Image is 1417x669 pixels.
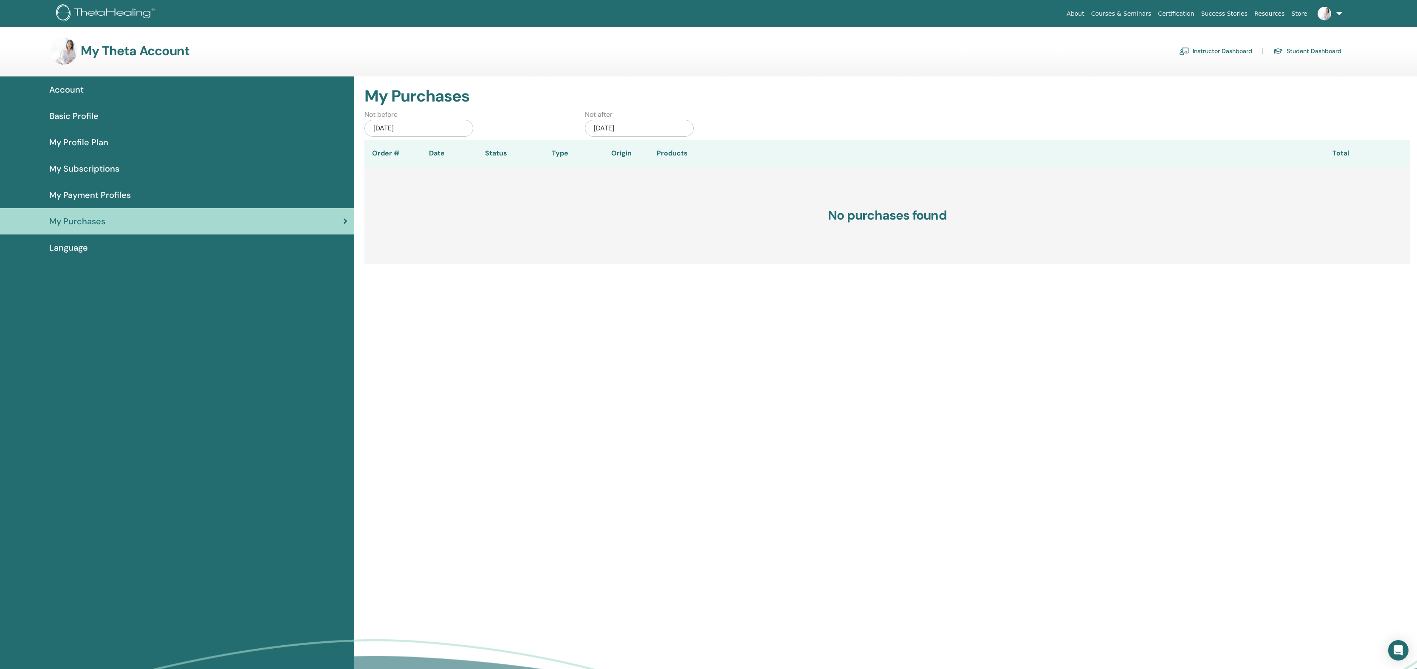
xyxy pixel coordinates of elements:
img: logo.png [56,4,158,23]
div: Total [1294,148,1349,158]
a: Instructor Dashboard [1179,44,1252,58]
th: Products [649,140,1294,167]
a: Success Stories [1198,6,1251,22]
span: Basic Profile [49,110,99,122]
th: Date [407,140,466,167]
img: default.jpg [1318,7,1331,20]
h3: No purchases found [364,167,1410,264]
img: chalkboard-teacher.svg [1179,47,1189,55]
label: Not after [585,110,613,120]
a: Store [1288,6,1311,22]
th: Origin [594,140,649,167]
h2: My Purchases [364,87,1410,106]
div: [DATE] [364,120,473,137]
a: About [1063,6,1087,22]
div: Open Intercom Messenger [1388,640,1409,661]
span: My Subscriptions [49,162,119,175]
img: graduation-cap.svg [1273,48,1283,55]
img: default.jpg [50,37,77,65]
span: My Payment Profiles [49,189,131,201]
a: Student Dashboard [1273,44,1341,58]
a: Resources [1251,6,1288,22]
th: Status [466,140,526,167]
label: Not before [364,110,398,120]
th: Type [526,140,594,167]
div: [DATE] [585,120,694,137]
h3: My Theta Account [81,43,189,59]
th: Order # [364,140,407,167]
span: Language [49,241,88,254]
span: My Purchases [49,215,105,228]
span: My Profile Plan [49,136,108,149]
a: Certification [1154,6,1197,22]
span: Account [49,83,84,96]
a: Courses & Seminars [1088,6,1155,22]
